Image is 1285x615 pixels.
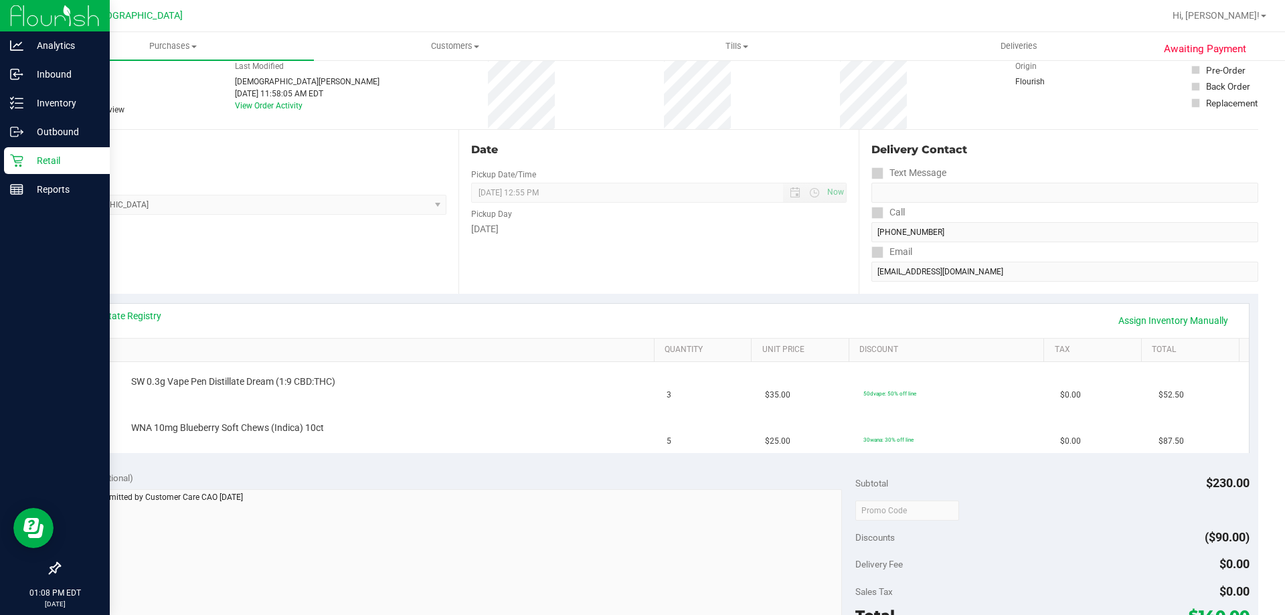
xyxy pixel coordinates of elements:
[23,95,104,111] p: Inventory
[10,96,23,110] inline-svg: Inventory
[1206,476,1250,490] span: $230.00
[471,142,846,158] div: Date
[878,32,1160,60] a: Deliveries
[1219,557,1250,571] span: $0.00
[855,559,903,569] span: Delivery Fee
[765,389,790,402] span: $35.00
[1110,309,1237,332] a: Assign Inventory Manually
[1060,435,1081,448] span: $0.00
[23,37,104,54] p: Analytics
[79,345,649,355] a: SKU
[982,40,1055,52] span: Deliveries
[315,40,595,52] span: Customers
[1164,41,1246,57] span: Awaiting Payment
[23,124,104,140] p: Outbound
[1152,345,1233,355] a: Total
[235,76,379,88] div: [DEMOGRAPHIC_DATA][PERSON_NAME]
[1060,389,1081,402] span: $0.00
[1015,76,1082,88] div: Flourish
[6,587,104,599] p: 01:08 PM EDT
[855,478,888,489] span: Subtotal
[863,390,916,397] span: 50dvape: 50% off line
[235,88,379,100] div: [DATE] 11:58:05 AM EDT
[131,375,335,388] span: SW 0.3g Vape Pen Distillate Dream (1:9 CBD:THC)
[471,169,536,181] label: Pickup Date/Time
[871,183,1258,203] input: Format: (999) 999-9999
[314,32,596,60] a: Customers
[1205,530,1250,544] span: ($90.00)
[10,154,23,167] inline-svg: Retail
[235,101,303,110] a: View Order Activity
[91,10,183,21] span: [GEOGRAPHIC_DATA]
[235,60,284,72] label: Last Modified
[23,153,104,169] p: Retail
[10,68,23,81] inline-svg: Inbound
[1206,96,1258,110] div: Replacement
[59,142,446,158] div: Location
[471,208,512,220] label: Pickup Day
[13,508,54,548] iframe: Resource center
[1055,345,1136,355] a: Tax
[855,525,895,549] span: Discounts
[1159,389,1184,402] span: $52.50
[131,422,324,434] span: WNA 10mg Blueberry Soft Chews (Indica) 10ct
[762,345,844,355] a: Unit Price
[765,435,790,448] span: $25.00
[23,66,104,82] p: Inbound
[855,586,893,597] span: Sales Tax
[871,222,1258,242] input: Format: (999) 999-9999
[596,32,877,60] a: Tills
[32,32,314,60] a: Purchases
[1173,10,1260,21] span: Hi, [PERSON_NAME]!
[1206,80,1250,93] div: Back Order
[10,183,23,196] inline-svg: Reports
[859,345,1039,355] a: Discount
[596,40,877,52] span: Tills
[1206,64,1246,77] div: Pre-Order
[871,163,946,183] label: Text Message
[10,125,23,139] inline-svg: Outbound
[871,203,905,222] label: Call
[863,436,914,443] span: 30wana: 30% off line
[667,435,671,448] span: 5
[871,142,1258,158] div: Delivery Contact
[665,345,746,355] a: Quantity
[1015,60,1037,72] label: Origin
[81,309,161,323] a: View State Registry
[1219,584,1250,598] span: $0.00
[10,39,23,52] inline-svg: Analytics
[667,389,671,402] span: 3
[871,242,912,262] label: Email
[6,599,104,609] p: [DATE]
[1159,435,1184,448] span: $87.50
[32,40,314,52] span: Purchases
[471,222,846,236] div: [DATE]
[855,501,959,521] input: Promo Code
[23,181,104,197] p: Reports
